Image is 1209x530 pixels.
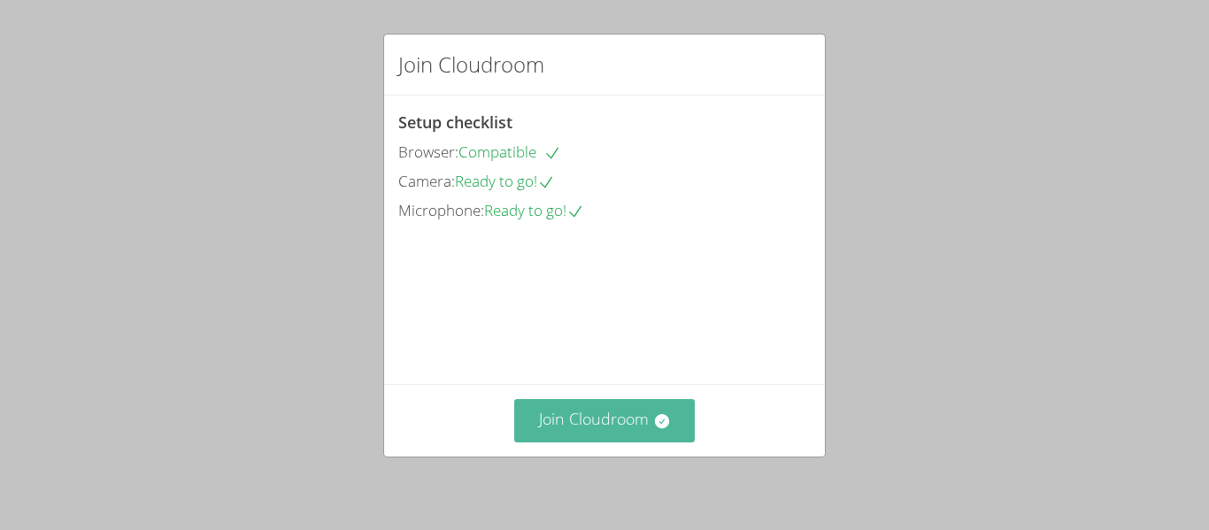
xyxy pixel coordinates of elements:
span: Browser: [398,142,458,162]
span: Ready to go! [455,171,555,191]
span: Ready to go! [484,200,584,220]
span: Compatible [458,142,561,162]
span: Setup checklist [398,111,512,133]
span: Camera: [398,171,455,191]
h2: Join Cloudroom [398,49,544,81]
button: Join Cloudroom [514,399,696,442]
span: Microphone: [398,200,484,220]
